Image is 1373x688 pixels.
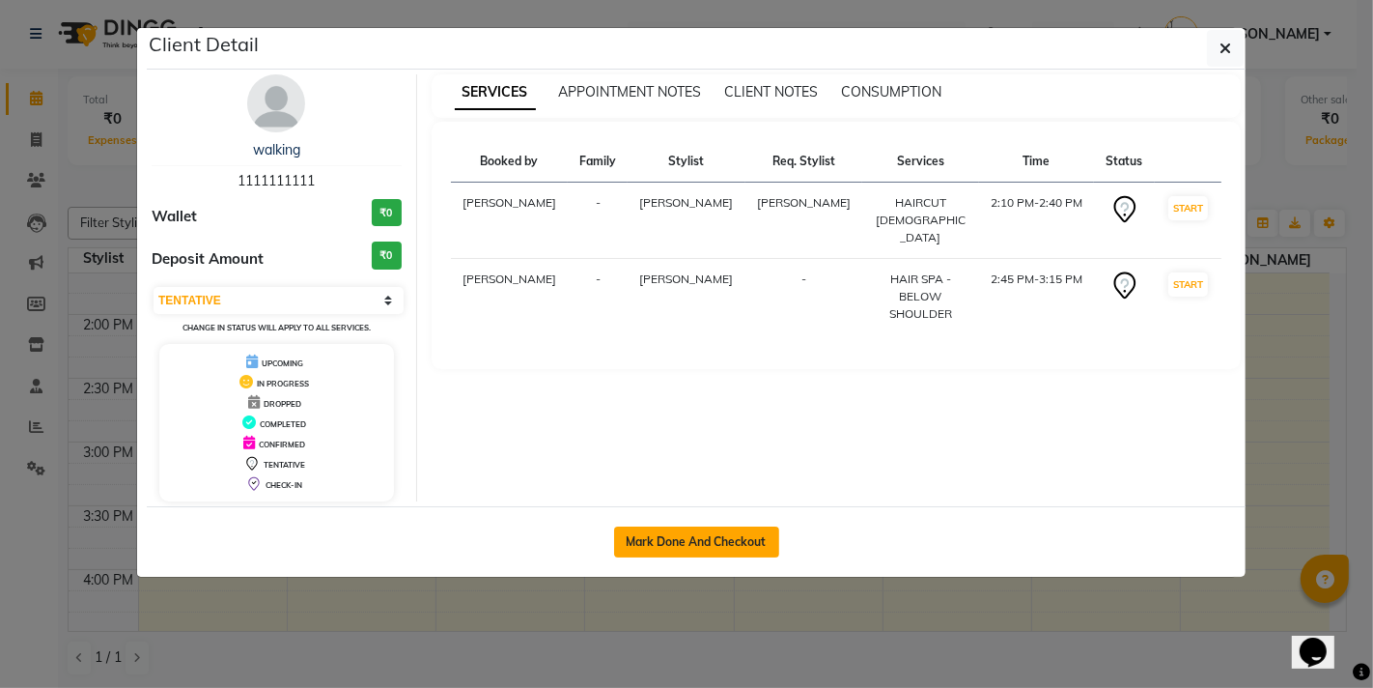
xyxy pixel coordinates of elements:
[1168,272,1208,297] button: START
[455,75,536,110] span: SERVICES
[451,183,569,259] td: [PERSON_NAME]
[264,460,305,470] span: TENTATIVE
[628,141,745,183] th: Stylist
[372,199,402,227] h3: ₹0
[640,195,734,210] span: [PERSON_NAME]
[152,248,264,271] span: Deposit Amount
[745,141,863,183] th: Req. Stylist
[568,141,628,183] th: Family
[451,259,569,335] td: [PERSON_NAME]
[1292,611,1354,669] iframe: chat widget
[238,172,315,189] span: 1111111111
[253,141,300,158] a: walking
[257,379,309,388] span: IN PROGRESS
[745,259,863,335] td: -
[874,271,967,323] div: HAIR SPA - BELOW SHOULDER
[874,194,967,246] div: HAIRCUT [DEMOGRAPHIC_DATA]
[559,83,702,100] span: APPOINTMENT NOTES
[260,419,306,429] span: COMPLETED
[247,74,305,132] img: avatar
[862,141,979,183] th: Services
[1168,196,1208,220] button: START
[979,259,1095,335] td: 2:45 PM-3:15 PM
[1094,141,1154,183] th: Status
[182,323,371,332] small: Change in status will apply to all services.
[979,183,1095,259] td: 2:10 PM-2:40 PM
[149,30,259,59] h5: Client Detail
[725,83,819,100] span: CLIENT NOTES
[372,242,402,270] h3: ₹0
[152,206,197,228] span: Wallet
[757,195,851,210] span: [PERSON_NAME]
[568,259,628,335] td: -
[842,83,942,100] span: CONSUMPTION
[266,480,302,490] span: CHECK-IN
[979,141,1095,183] th: Time
[614,527,779,558] button: Mark Done And Checkout
[640,272,734,286] span: [PERSON_NAME]
[264,399,301,409] span: DROPPED
[259,440,305,449] span: CONFIRMED
[451,141,569,183] th: Booked by
[568,183,628,259] td: -
[262,358,303,368] span: UPCOMING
